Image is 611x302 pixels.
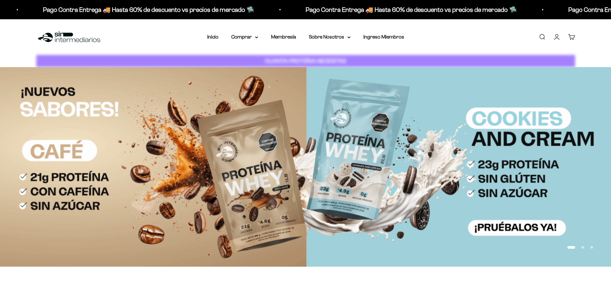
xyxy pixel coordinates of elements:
[265,58,346,64] strong: CUANTA PROTEÍNA NECESITAS
[207,34,218,40] a: Inicio
[41,4,253,15] p: Pago Contra Entrega 🚚 Hasta 60% de descuento vs precios de mercado 🛸
[304,4,515,15] p: Pago Contra Entrega 🚚 Hasta 60% de descuento vs precios de mercado 🛸
[309,33,351,41] summary: Sobre Nosotros
[231,33,258,41] summary: Comprar
[271,34,296,40] a: Membresía
[363,34,404,40] a: Ingreso Miembros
